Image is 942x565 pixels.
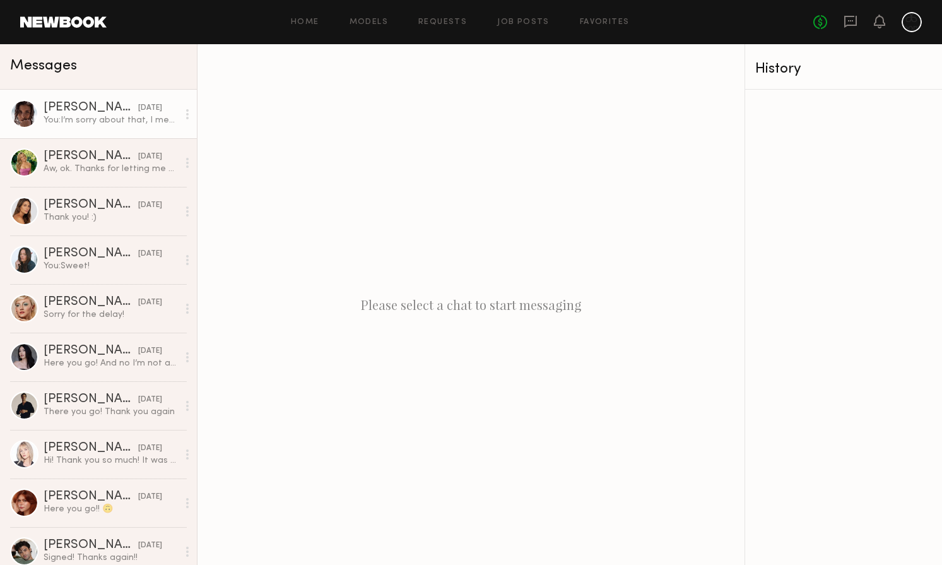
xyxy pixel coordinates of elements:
[497,18,550,27] a: Job Posts
[138,199,162,211] div: [DATE]
[44,211,178,223] div: Thank you! :)
[44,503,178,515] div: Here you go!! 🙃
[44,491,138,503] div: [PERSON_NAME]
[138,540,162,552] div: [DATE]
[138,443,162,455] div: [DATE]
[44,552,178,564] div: Signed! Thanks again!!
[10,59,77,73] span: Messages
[291,18,319,27] a: Home
[44,150,138,163] div: [PERSON_NAME]
[418,18,467,27] a: Requests
[755,62,932,76] div: History
[138,394,162,406] div: [DATE]
[138,345,162,357] div: [DATE]
[44,114,178,126] div: You: I’m sorry about that, I meant to hit release. Thank you so much though.
[44,247,138,260] div: [PERSON_NAME]
[44,163,178,175] div: Aw, ok. Thanks for letting me know
[44,102,138,114] div: [PERSON_NAME]
[44,442,138,455] div: [PERSON_NAME]
[44,296,138,309] div: [PERSON_NAME]
[350,18,388,27] a: Models
[44,455,178,467] div: Hi! Thank you so much! It was great working with you guys as well.
[44,393,138,406] div: [PERSON_NAME]
[138,297,162,309] div: [DATE]
[44,309,178,321] div: Sorry for the delay!
[580,18,630,27] a: Favorites
[138,248,162,260] div: [DATE]
[197,44,745,565] div: Please select a chat to start messaging
[44,345,138,357] div: [PERSON_NAME]
[44,199,138,211] div: [PERSON_NAME]
[44,357,178,369] div: Here you go! And no I’m not able to adjust on my end
[44,260,178,272] div: You: Sweet!
[138,491,162,503] div: [DATE]
[44,406,178,418] div: There you go! Thank you again
[138,151,162,163] div: [DATE]
[44,539,138,552] div: [PERSON_NAME]
[138,102,162,114] div: [DATE]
